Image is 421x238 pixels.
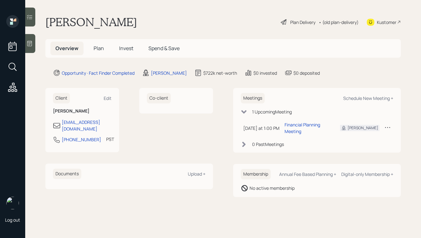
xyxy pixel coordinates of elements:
[243,125,280,131] div: [DATE] at 1:00 PM
[250,185,295,191] div: No active membership
[55,45,78,52] span: Overview
[279,171,336,177] div: Annual Fee Based Planning +
[252,108,292,115] div: 1 Upcoming Meeting
[119,45,133,52] span: Invest
[188,171,205,177] div: Upload +
[377,19,396,26] div: Kustomer
[53,169,81,179] h6: Documents
[203,70,237,76] div: $722k net-worth
[151,70,187,76] div: [PERSON_NAME]
[6,197,19,209] img: hunter_neumayer.jpg
[348,125,378,131] div: [PERSON_NAME]
[293,70,320,76] div: $0 deposited
[252,141,284,148] div: 0 Past Meeting s
[94,45,104,52] span: Plan
[147,93,171,103] h6: Co-client
[241,169,271,179] h6: Membership
[53,108,112,114] h6: [PERSON_NAME]
[62,119,112,132] div: [EMAIL_ADDRESS][DOMAIN_NAME]
[148,45,180,52] span: Spend & Save
[106,136,114,142] div: PST
[341,171,393,177] div: Digital-only Membership +
[62,136,101,143] div: [PHONE_NUMBER]
[319,19,359,26] div: • (old plan-delivery)
[253,70,277,76] div: $0 invested
[62,70,135,76] div: Opportunity · Fact Finder Completed
[343,95,393,101] div: Schedule New Meeting +
[290,19,315,26] div: Plan Delivery
[285,121,330,135] div: Financial Planning Meeting
[104,95,112,101] div: Edit
[45,15,137,29] h1: [PERSON_NAME]
[5,217,20,223] div: Log out
[53,93,70,103] h6: Client
[241,93,265,103] h6: Meetings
